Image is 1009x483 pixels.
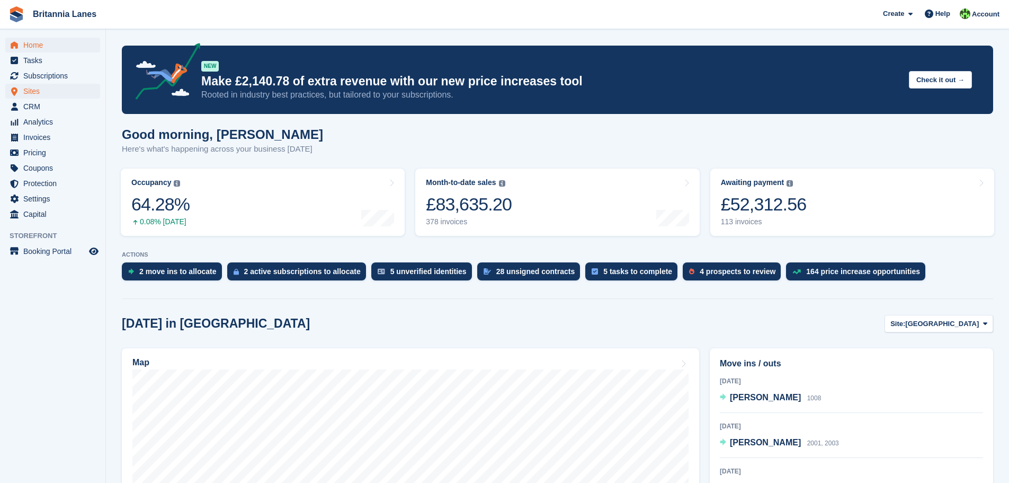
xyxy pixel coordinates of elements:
a: menu [5,99,100,114]
a: menu [5,84,100,99]
div: Awaiting payment [721,178,784,187]
span: 1008 [807,394,822,402]
div: 2 active subscriptions to allocate [244,267,361,276]
img: icon-info-grey-7440780725fd019a000dd9b08b2336e03edf1995a4989e88bcd33f0948082b44.svg [174,180,180,187]
span: Site: [890,319,905,329]
a: menu [5,68,100,83]
a: 5 unverified identities [371,262,477,286]
img: prospect-51fa495bee0391a8d652442698ab0144808aea92771e9ea1ae160a38d050c398.svg [689,268,694,275]
img: contract_signature_icon-13c848040528278c33f63329250d36e43548de30e8caae1d1a13099fd9432cc5.svg [484,268,491,275]
div: 5 tasks to complete [603,267,672,276]
div: [DATE] [720,421,983,431]
img: Robert Parr [960,8,970,19]
span: 2001, 2003 [807,440,839,447]
h2: Map [132,358,149,367]
span: Help [935,8,950,19]
div: 5 unverified identities [390,267,467,276]
span: Sites [23,84,87,99]
span: Create [883,8,904,19]
div: 2 move ins to allocate [139,267,217,276]
a: 28 unsigned contracts [477,262,586,286]
p: ACTIONS [122,251,993,258]
img: verify_identity-adf6edd0f0f0b5bbfe63781bf79b02c33cf7c696d77639b501bdc392416b5a36.svg [378,268,385,275]
div: 378 invoices [426,217,512,226]
a: Britannia Lanes [29,5,101,23]
h2: Move ins / outs [720,357,983,370]
img: task-75834270c22a3079a89374b754ae025e5fb1db73e45f91037f5363f120a921f8.svg [592,268,598,275]
a: 5 tasks to complete [585,262,683,286]
span: CRM [23,99,87,114]
a: menu [5,115,100,129]
a: 164 price increase opportunities [786,262,931,286]
a: 2 move ins to allocate [122,262,227,286]
span: Settings [23,191,87,206]
span: Invoices [23,130,87,145]
span: Analytics [23,115,87,129]
div: 4 prospects to review [700,267,775,276]
div: £52,312.56 [721,194,807,215]
a: [PERSON_NAME] 1008 [720,391,821,405]
div: Occupancy [131,178,171,187]
a: 2 active subscriptions to allocate [227,262,371,286]
a: menu [5,130,100,145]
a: Occupancy 64.28% 0.08% [DATE] [121,169,405,236]
a: menu [5,53,100,68]
span: [PERSON_NAME] [730,438,801,447]
img: price_increase_opportunities-93ffe204e8149a01c8c9dc8f82e8f89637d9d84a8eef4429ea346261dce0b2c0.svg [792,269,801,274]
p: Make £2,140.78 of extra revenue with our new price increases tool [201,74,900,89]
div: 164 price increase opportunities [806,267,920,276]
img: price-adjustments-announcement-icon-8257ccfd72463d97f412b2fc003d46551f7dbcb40ab6d574587a9cd5c0d94... [127,43,201,103]
div: 28 unsigned contracts [496,267,575,276]
span: Home [23,38,87,52]
div: Month-to-date sales [426,178,496,187]
a: Month-to-date sales £83,635.20 378 invoices [415,169,699,236]
button: Check it out → [909,71,972,89]
div: [DATE] [720,467,983,476]
span: [PERSON_NAME] [730,393,801,402]
a: menu [5,38,100,52]
a: menu [5,161,100,175]
span: Subscriptions [23,68,87,83]
a: [PERSON_NAME] 2001, 2003 [720,436,839,450]
a: Awaiting payment £52,312.56 113 invoices [710,169,994,236]
span: Pricing [23,145,87,160]
p: Here's what's happening across your business [DATE] [122,143,323,155]
h1: Good morning, [PERSON_NAME] [122,127,323,142]
a: 4 prospects to review [683,262,786,286]
div: 0.08% [DATE] [131,217,190,226]
span: Storefront [10,231,105,241]
button: Site: [GEOGRAPHIC_DATA] [885,315,993,332]
div: NEW [201,61,219,72]
a: menu [5,191,100,206]
img: move_ins_to_allocate_icon-fdf77a2bb77ea45bf5b3d319d69a93e2d87916cf1d5bf7949dd705db3b84f3ca.svg [128,268,134,275]
h2: [DATE] in [GEOGRAPHIC_DATA] [122,317,310,331]
span: Capital [23,207,87,222]
span: [GEOGRAPHIC_DATA] [905,319,979,329]
img: stora-icon-8386f47178a22dfd0bd8f6a31ec36ba5ce8667c1dd55bd0f319d3a0aa187defe.svg [8,6,24,22]
a: menu [5,176,100,191]
img: icon-info-grey-7440780725fd019a000dd9b08b2336e03edf1995a4989e88bcd33f0948082b44.svg [499,180,505,187]
a: menu [5,207,100,222]
span: Booking Portal [23,244,87,259]
div: £83,635.20 [426,194,512,215]
span: Protection [23,176,87,191]
a: Preview store [87,245,100,258]
span: Tasks [23,53,87,68]
img: icon-info-grey-7440780725fd019a000dd9b08b2336e03edf1995a4989e88bcd33f0948082b44.svg [787,180,793,187]
a: menu [5,244,100,259]
div: [DATE] [720,376,983,386]
span: Account [972,9,999,20]
div: 64.28% [131,194,190,215]
img: active_subscription_to_allocate_icon-d502201f5373d7db506a760aba3b589e785aa758c864c3986d89f69b8ff3... [234,268,239,275]
a: menu [5,145,100,160]
span: Coupons [23,161,87,175]
div: 113 invoices [721,217,807,226]
p: Rooted in industry best practices, but tailored to your subscriptions. [201,89,900,101]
